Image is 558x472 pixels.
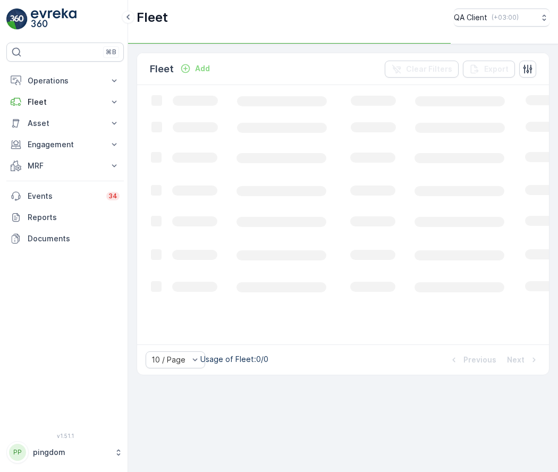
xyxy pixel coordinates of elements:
[6,155,124,176] button: MRF
[28,233,120,244] p: Documents
[492,13,519,22] p: ( +03:00 )
[28,75,103,86] p: Operations
[108,192,117,200] p: 34
[454,9,549,27] button: QA Client(+03:00)
[506,353,540,366] button: Next
[6,70,124,91] button: Operations
[6,433,124,439] span: v 1.51.1
[385,61,459,78] button: Clear Filters
[406,64,452,74] p: Clear Filters
[6,9,28,30] img: logo
[28,161,103,171] p: MRF
[195,63,210,74] p: Add
[28,97,103,107] p: Fleet
[463,61,515,78] button: Export
[28,212,120,223] p: Reports
[6,91,124,113] button: Fleet
[106,48,116,56] p: ⌘B
[33,447,109,458] p: pingdom
[28,118,103,129] p: Asset
[507,355,525,365] p: Next
[6,113,124,134] button: Asset
[6,186,124,207] a: Events34
[150,62,174,77] p: Fleet
[28,139,103,150] p: Engagement
[9,444,26,461] div: PP
[200,354,268,365] p: Usage of Fleet : 0/0
[6,207,124,228] a: Reports
[6,228,124,249] a: Documents
[454,12,487,23] p: QA Client
[28,191,100,201] p: Events
[137,9,168,26] p: Fleet
[176,62,214,75] button: Add
[6,441,124,463] button: PPpingdom
[463,355,496,365] p: Previous
[31,9,77,30] img: logo_light-DOdMpM7g.png
[447,353,497,366] button: Previous
[484,64,509,74] p: Export
[6,134,124,155] button: Engagement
